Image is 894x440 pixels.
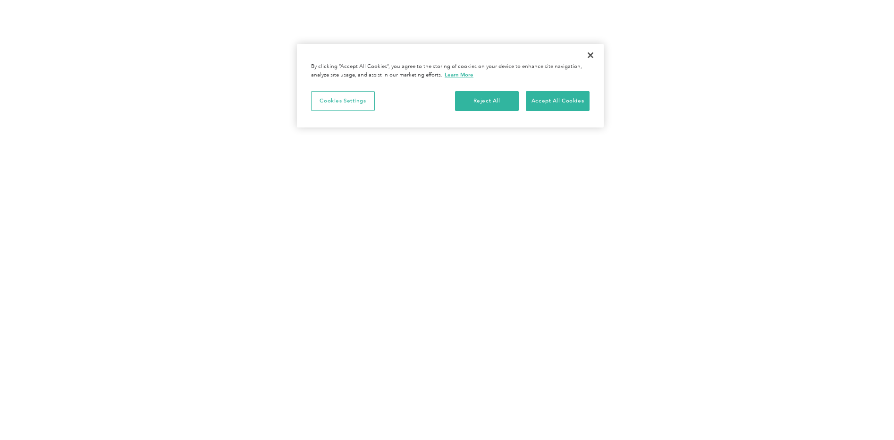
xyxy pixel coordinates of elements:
[311,91,375,111] button: Cookies Settings
[455,91,519,111] button: Reject All
[526,91,590,111] button: Accept All Cookies
[445,71,473,78] a: More information about your privacy, opens in a new tab
[297,44,604,127] div: Cookie banner
[580,45,601,66] button: Close
[311,63,590,79] div: By clicking “Accept All Cookies”, you agree to the storing of cookies on your device to enhance s...
[297,44,604,127] div: Privacy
